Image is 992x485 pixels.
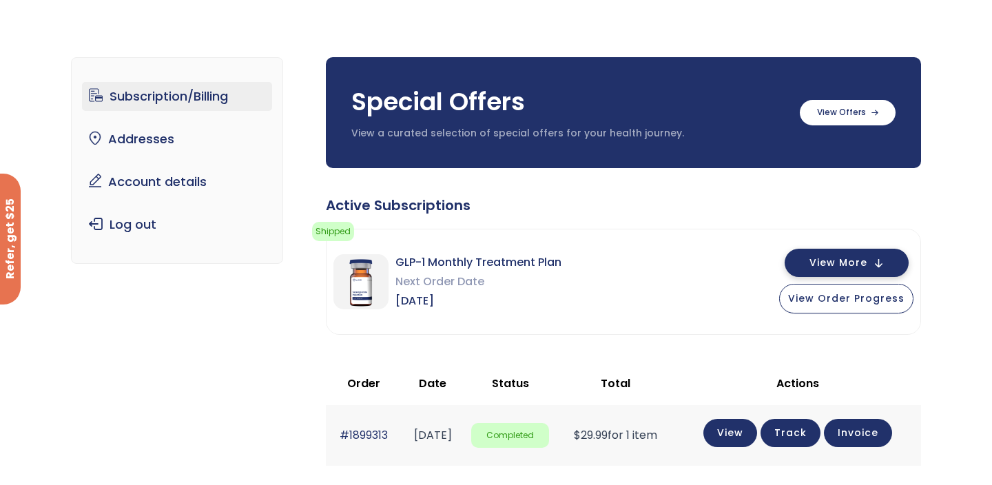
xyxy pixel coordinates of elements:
[703,419,757,447] a: View
[824,419,892,447] a: Invoice
[761,419,820,447] a: Track
[776,375,819,391] span: Actions
[351,85,786,119] h3: Special Offers
[788,291,905,305] span: View Order Progress
[312,222,354,241] span: Shipped
[82,167,273,196] a: Account details
[785,249,909,277] button: View More
[71,57,284,264] nav: Account pages
[779,284,913,313] button: View Order Progress
[471,423,549,448] span: Completed
[82,210,273,239] a: Log out
[574,427,608,443] span: 29.99
[395,291,561,311] span: [DATE]
[601,375,630,391] span: Total
[347,375,380,391] span: Order
[809,258,867,267] span: View More
[395,253,561,272] span: GLP-1 Monthly Treatment Plan
[351,127,786,141] p: View a curated selection of special offers for your health journey.
[395,272,561,291] span: Next Order Date
[492,375,529,391] span: Status
[556,405,674,465] td: for 1 item
[326,196,921,215] div: Active Subscriptions
[574,427,581,443] span: $
[419,375,446,391] span: Date
[82,82,273,111] a: Subscription/Billing
[82,125,273,154] a: Addresses
[414,427,452,443] time: [DATE]
[340,427,388,443] a: #1899313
